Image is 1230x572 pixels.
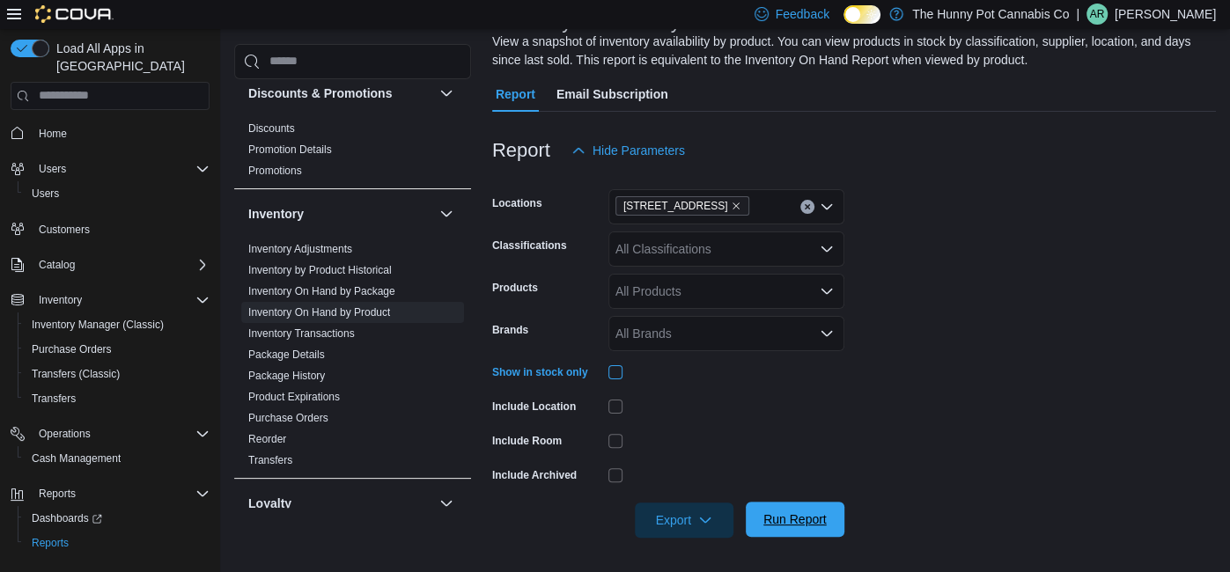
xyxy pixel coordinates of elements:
span: Transfers [25,388,210,409]
a: Inventory On Hand by Package [248,285,395,297]
span: Purchase Orders [25,339,210,360]
a: Package History [248,370,325,382]
span: Reports [39,487,76,501]
a: Purchase Orders [25,339,119,360]
button: Transfers [18,386,217,411]
a: Customers [32,219,97,240]
a: Reorder [248,433,286,445]
span: Transfers (Classic) [32,367,120,381]
a: Users [25,183,66,204]
span: Reports [25,532,210,554]
span: Run Report [763,510,827,528]
button: Catalog [4,253,217,277]
button: Open list of options [820,284,834,298]
span: Transfers [32,392,76,406]
label: Classifications [492,238,567,253]
button: Users [18,181,217,206]
a: Discounts [248,122,295,135]
span: Promotions [248,164,302,178]
button: Loyalty [248,495,432,512]
span: Package Details [248,348,325,362]
span: Transfers [248,453,292,467]
a: Product Expirations [248,391,340,403]
button: Cash Management [18,446,217,471]
h3: Inventory [248,205,304,223]
span: Inventory On Hand by Product [248,305,390,319]
div: View a snapshot of inventory availability by product. You can view products in stock by classific... [492,33,1207,70]
a: Reports [25,532,76,554]
span: Export [645,502,723,538]
button: Operations [32,423,98,444]
span: Inventory [39,293,82,307]
span: Inventory Manager (Classic) [32,318,164,332]
div: Discounts & Promotions [234,118,471,188]
span: Users [32,187,59,201]
span: 2591 Yonge St [615,196,750,216]
div: Inventory [234,238,471,478]
p: | [1076,4,1079,25]
span: Email Subscription [556,77,668,112]
span: Catalog [32,254,210,275]
button: Purchase Orders [18,337,217,362]
span: Purchase Orders [248,411,328,425]
span: Inventory by Product Historical [248,263,392,277]
a: Inventory On Hand by Product [248,306,390,319]
a: Promotion Details [248,143,332,156]
span: Dashboards [32,511,102,525]
span: Users [32,158,210,180]
label: Brands [492,323,528,337]
a: Home [32,123,74,144]
button: Reports [4,481,217,506]
span: Customers [32,218,210,240]
label: Products [492,281,538,295]
label: Include Room [492,434,562,448]
button: Discounts & Promotions [248,84,432,102]
span: Reorder [248,432,286,446]
button: Reports [32,483,83,504]
span: Load All Apps in [GEOGRAPHIC_DATA] [49,40,210,75]
button: Loyalty [436,493,457,514]
span: Customers [39,223,90,237]
a: Cash Management [25,448,128,469]
span: Users [39,162,66,176]
span: Transfers (Classic) [25,363,210,385]
button: Home [4,121,217,146]
button: Run Report [746,502,844,537]
a: Transfers (Classic) [25,363,127,385]
span: Inventory Transactions [248,326,355,341]
span: Purchase Orders [32,342,112,356]
span: Promotion Details [248,143,332,157]
label: Include Location [492,400,576,414]
a: Dashboards [25,508,109,529]
a: Inventory Adjustments [248,243,352,255]
span: Catalog [39,258,75,272]
h3: Report [492,140,550,161]
span: Reports [32,536,69,550]
span: Product Expirations [248,390,340,404]
a: Inventory by Product Historical [248,264,392,276]
button: Open list of options [820,200,834,214]
span: Inventory On Hand by Package [248,284,395,298]
button: Inventory [436,203,457,224]
span: Feedback [776,5,829,23]
button: Reports [18,531,217,555]
span: Home [32,122,210,144]
input: Dark Mode [843,5,880,24]
span: AR [1090,4,1105,25]
label: Show in stock only [492,365,588,379]
button: Inventory [248,205,432,223]
button: Customers [4,216,217,242]
h3: Loyalty [248,495,291,512]
button: Clear input [800,200,814,214]
button: Hide Parameters [564,133,692,168]
img: Cova [35,5,114,23]
button: Inventory [4,288,217,312]
button: Discounts & Promotions [436,83,457,104]
button: Inventory [32,290,89,311]
span: Discounts [248,121,295,136]
span: Users [25,183,210,204]
p: [PERSON_NAME] [1115,4,1216,25]
span: Hide Parameters [593,142,685,159]
span: Inventory Adjustments [248,242,352,256]
button: Catalog [32,254,82,275]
